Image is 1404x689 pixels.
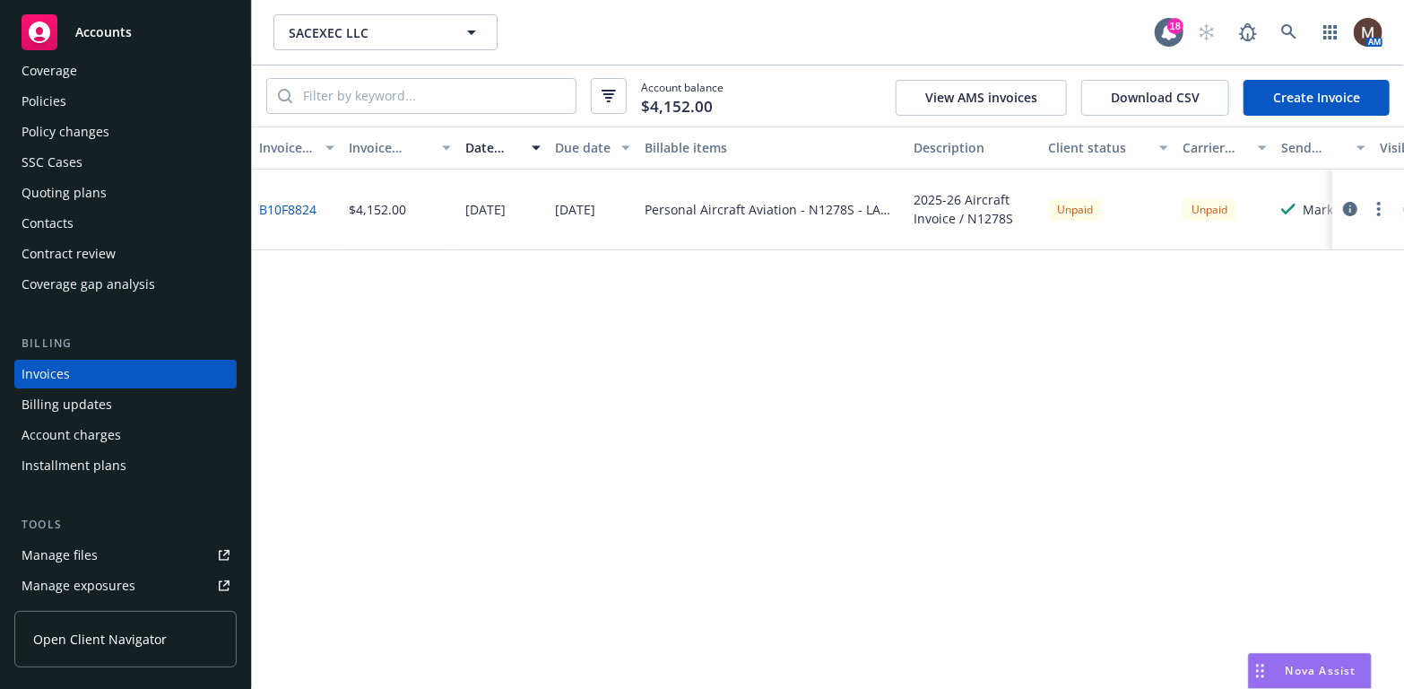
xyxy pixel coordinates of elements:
[914,190,1034,228] div: 2025-26 Aircraft Invoice / N1278S
[22,179,107,207] div: Quoting plans
[14,209,237,238] a: Contacts
[14,421,237,449] a: Account charges
[342,126,458,170] button: Invoice amount
[14,179,237,207] a: Quoting plans
[22,148,82,177] div: SSC Cases
[14,451,237,480] a: Installment plans
[1167,18,1183,34] div: 18
[14,270,237,299] a: Coverage gap analysis
[458,126,548,170] button: Date issued
[22,451,126,480] div: Installment plans
[22,57,77,85] div: Coverage
[641,95,713,118] span: $4,152.00
[14,541,237,570] a: Manage files
[1354,18,1382,47] img: photo
[14,335,237,353] div: Billing
[1286,663,1356,678] span: Nova Assist
[1303,200,1365,219] div: Marked as sent
[896,80,1067,116] button: View AMS invoices
[289,23,444,42] span: SACEXEC LLC
[22,87,66,116] div: Policies
[14,240,237,268] a: Contract review
[1244,80,1390,116] a: Create Invoice
[292,79,576,113] input: Filter by keyword...
[22,571,135,600] div: Manage exposures
[645,138,899,157] div: Billable items
[33,630,167,649] span: Open Client Navigator
[278,89,292,103] svg: Search
[22,541,98,570] div: Manage files
[22,240,116,268] div: Contract review
[1183,138,1247,157] div: Carrier status
[1081,80,1229,116] button: Download CSV
[349,138,431,157] div: Invoice amount
[1271,14,1307,50] a: Search
[906,126,1041,170] button: Description
[465,200,506,219] div: [DATE]
[548,126,637,170] button: Due date
[645,200,899,219] div: Personal Aircraft Aviation - N1278S - LA 000315830-01
[14,7,237,57] a: Accounts
[1281,138,1346,157] div: Send result
[14,87,237,116] a: Policies
[1313,14,1348,50] a: Switch app
[1041,126,1175,170] button: Client status
[14,390,237,419] a: Billing updates
[1189,14,1225,50] a: Start snowing
[22,421,121,449] div: Account charges
[14,148,237,177] a: SSC Cases
[259,200,316,219] a: B10F8824
[641,80,724,112] span: Account balance
[259,138,315,157] div: Invoice ID
[914,138,1034,157] div: Description
[1048,138,1148,157] div: Client status
[555,200,595,219] div: [DATE]
[22,118,109,146] div: Policy changes
[14,118,237,146] a: Policy changes
[22,270,155,299] div: Coverage gap analysis
[273,14,498,50] button: SACEXEC LLC
[555,138,611,157] div: Due date
[1249,654,1271,688] div: Drag to move
[1248,653,1372,689] button: Nova Assist
[252,126,342,170] button: Invoice ID
[14,571,237,600] a: Manage exposures
[637,126,906,170] button: Billable items
[349,200,406,219] div: $4,152.00
[22,209,74,238] div: Contacts
[14,516,237,534] div: Tools
[22,360,70,388] div: Invoices
[75,25,132,39] span: Accounts
[465,138,521,157] div: Date issued
[1183,198,1236,221] div: Unpaid
[1175,126,1274,170] button: Carrier status
[14,57,237,85] a: Coverage
[1230,14,1266,50] a: Report a Bug
[1048,198,1102,221] div: Unpaid
[1274,126,1373,170] button: Send result
[14,360,237,388] a: Invoices
[22,390,112,419] div: Billing updates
